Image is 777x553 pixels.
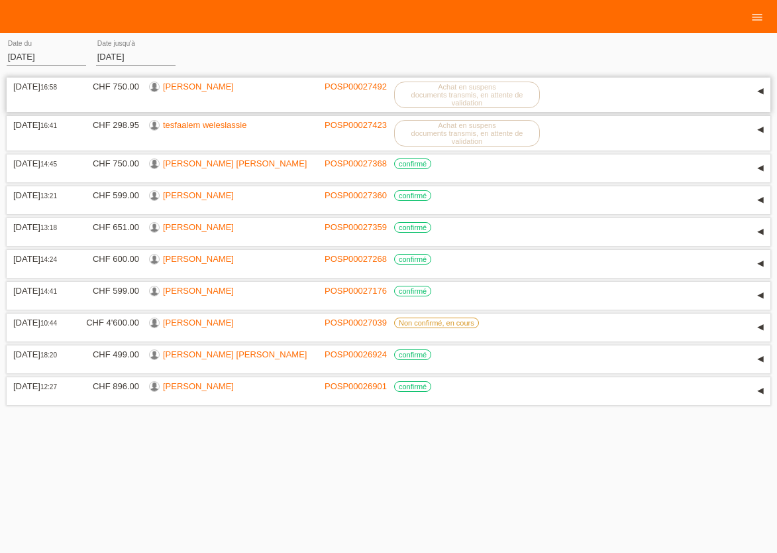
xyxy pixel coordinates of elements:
div: CHF 499.00 [76,349,139,359]
span: 16:41 [40,122,57,129]
div: [DATE] [13,158,66,168]
div: étendre/coller [751,158,770,178]
a: [PERSON_NAME] [163,286,234,296]
i: menu [751,11,764,24]
label: confirmé [394,349,431,360]
a: [PERSON_NAME] [163,82,234,92]
a: menu [744,13,770,21]
a: POSP00027360 [325,190,387,200]
div: [DATE] [13,349,66,359]
label: confirmé [394,158,431,169]
div: [DATE] [13,254,66,264]
span: 18:20 [40,351,57,359]
label: confirmé [394,190,431,201]
div: CHF 750.00 [76,82,139,92]
label: confirmé [394,381,431,392]
div: CHF 298.95 [76,120,139,130]
div: [DATE] [13,82,66,92]
label: Achat en suspens documents transmis, en attente de validation [394,82,540,108]
label: Achat en suspens documents transmis, en attente de validation [394,120,540,147]
a: POSP00026901 [325,381,387,391]
span: 13:18 [40,224,57,231]
div: étendre/coller [751,190,770,210]
a: POSP00027268 [325,254,387,264]
div: CHF 600.00 [76,254,139,264]
div: CHF 599.00 [76,286,139,296]
div: étendre/coller [751,82,770,101]
span: 10:44 [40,320,57,327]
div: CHF 599.00 [76,190,139,200]
a: POSP00027368 [325,158,387,168]
div: [DATE] [13,190,66,200]
div: étendre/coller [751,381,770,401]
a: POSP00027423 [325,120,387,130]
label: confirmé [394,254,431,265]
span: 12:27 [40,383,57,391]
div: [DATE] [13,318,66,328]
a: POSP00027359 [325,222,387,232]
span: 14:45 [40,160,57,168]
label: confirmé [394,222,431,233]
a: tesfaalem weleslassie [163,120,246,130]
label: confirmé [394,286,431,296]
div: étendre/coller [751,349,770,369]
a: [PERSON_NAME] [PERSON_NAME] [163,158,307,168]
a: POSP00027176 [325,286,387,296]
div: CHF 4'600.00 [76,318,139,328]
div: étendre/coller [751,318,770,338]
a: [PERSON_NAME] [PERSON_NAME] [163,349,307,359]
div: CHF 750.00 [76,158,139,168]
div: [DATE] [13,120,66,130]
div: étendre/coller [751,222,770,242]
div: [DATE] [13,381,66,391]
div: étendre/coller [751,120,770,140]
a: [PERSON_NAME] [163,190,234,200]
a: [PERSON_NAME] [163,381,234,391]
div: [DATE] [13,222,66,232]
span: 16:58 [40,84,57,91]
a: [PERSON_NAME] [163,222,234,232]
label: Non confirmé, en cours [394,318,479,328]
span: 13:21 [40,192,57,200]
a: POSP00026924 [325,349,387,359]
a: POSP00027492 [325,82,387,92]
span: 14:41 [40,288,57,295]
div: étendre/coller [751,254,770,274]
a: [PERSON_NAME] [163,254,234,264]
div: CHF 896.00 [76,381,139,391]
a: POSP00027039 [325,318,387,328]
div: CHF 651.00 [76,222,139,232]
span: 14:24 [40,256,57,263]
a: [PERSON_NAME] [163,318,234,328]
div: étendre/coller [751,286,770,306]
div: [DATE] [13,286,66,296]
